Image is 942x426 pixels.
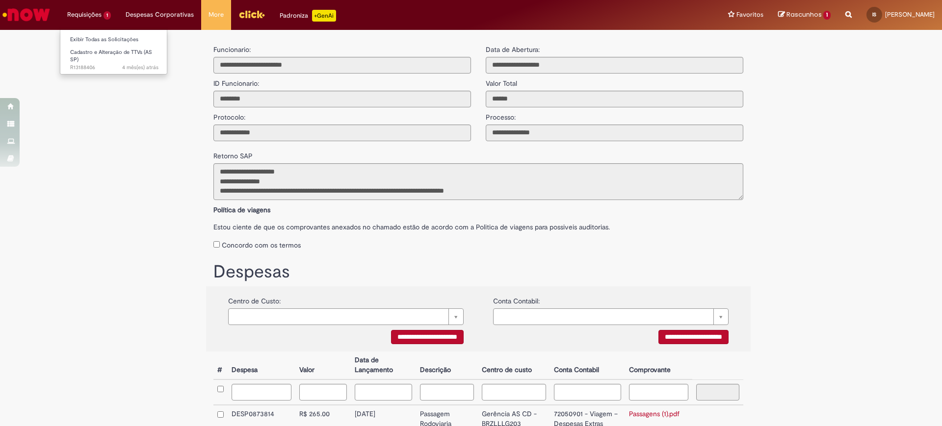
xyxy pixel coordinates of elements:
[228,351,295,379] th: Despesa
[213,205,270,214] b: Política de viagens
[312,10,336,22] p: +GenAi
[351,351,416,379] th: Data de Lançamento
[786,10,822,19] span: Rascunhos
[486,107,516,122] label: Processo:
[228,308,464,325] a: Limpar campo {0}
[736,10,763,20] span: Favoritos
[60,47,168,68] a: Aberto R13188406 : Cadastro e Alteração de TTVs (AS SP)
[486,45,540,54] label: Data de Abertura:
[486,74,517,88] label: Valor Total
[60,29,167,75] ul: Requisições
[550,351,625,379] th: Conta Contabil
[872,11,876,18] span: IS
[67,10,102,20] span: Requisições
[493,308,729,325] a: Limpar campo {0}
[213,262,743,282] h1: Despesas
[238,7,265,22] img: click_logo_yellow_360x200.png
[213,146,253,161] label: Retorno SAP
[823,11,831,20] span: 1
[280,10,336,22] div: Padroniza
[228,291,281,306] label: Centro de Custo:
[295,351,351,379] th: Valor
[213,217,743,232] label: Estou ciente de que os comprovantes anexados no chamado estão de acordo com a Politica de viagens...
[70,64,158,72] span: R13188406
[213,45,251,54] label: Funcionario:
[126,10,194,20] span: Despesas Corporativas
[478,351,550,379] th: Centro de custo
[778,10,831,20] a: Rascunhos
[122,64,158,71] span: 4 mês(es) atrás
[885,10,935,19] span: [PERSON_NAME]
[104,11,111,20] span: 1
[222,240,301,250] label: Concordo com os termos
[625,351,692,379] th: Comprovante
[213,351,228,379] th: #
[416,351,477,379] th: Descrição
[209,10,224,20] span: More
[629,409,680,418] a: Passagens (1).pdf
[493,291,540,306] label: Conta Contabil:
[1,5,52,25] img: ServiceNow
[213,107,245,122] label: Protocolo:
[60,34,168,45] a: Exibir Todas as Solicitações
[70,49,152,64] span: Cadastro e Alteração de TTVs (AS SP)
[122,64,158,71] time: 16/06/2025 11:08:52
[213,74,259,88] label: ID Funcionario:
